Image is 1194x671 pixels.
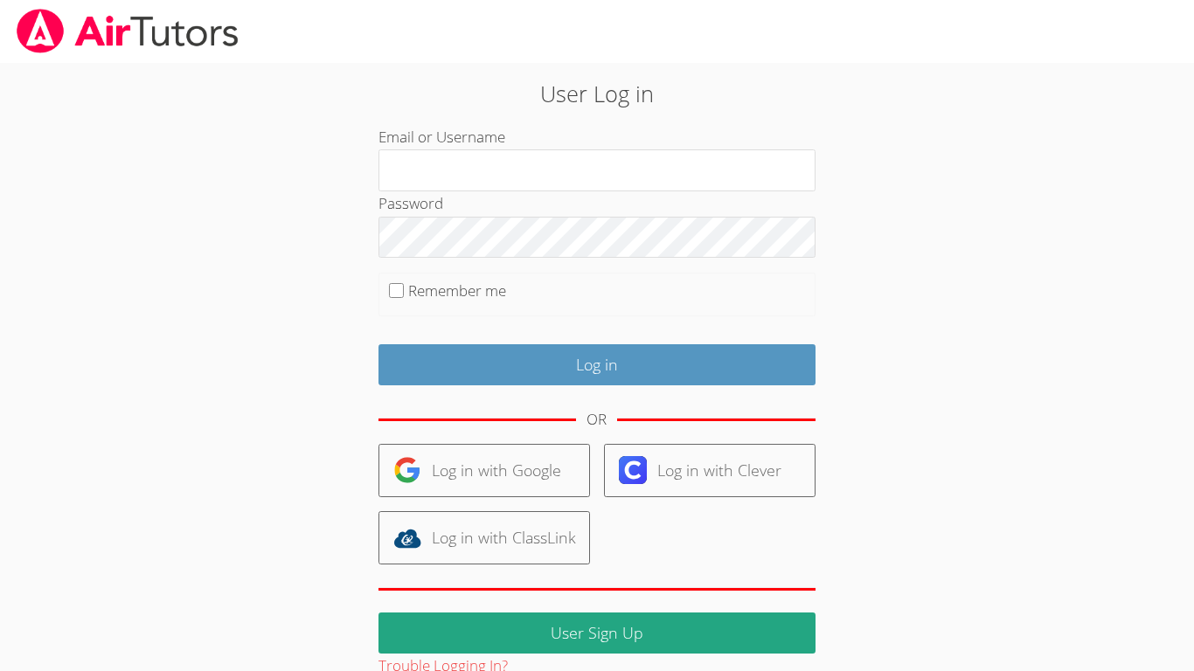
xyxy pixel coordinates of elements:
a: Log in with ClassLink [378,511,590,564]
label: Email or Username [378,127,505,147]
img: clever-logo-6eab21bc6e7a338710f1a6ff85c0baf02591cd810cc4098c63d3a4b26e2feb20.svg [619,456,647,484]
a: Log in with Google [378,444,590,497]
label: Remember me [408,280,506,301]
h2: User Log in [274,77,920,110]
img: google-logo-50288ca7cdecda66e5e0955fdab243c47b7ad437acaf1139b6f446037453330a.svg [393,456,421,484]
a: Log in with Clever [604,444,816,497]
label: Password [378,193,443,213]
img: classlink-logo-d6bb404cc1216ec64c9a2012d9dc4662098be43eaf13dc465df04b49fa7ab582.svg [393,524,421,552]
a: User Sign Up [378,612,816,654]
div: OR [587,407,607,432]
input: Log in [378,344,816,385]
img: airtutors_banner-c4298cdbf04f3fff15de1276eac7730deb9818008684d7c2e4769d2f7ddbe033.png [15,9,240,53]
